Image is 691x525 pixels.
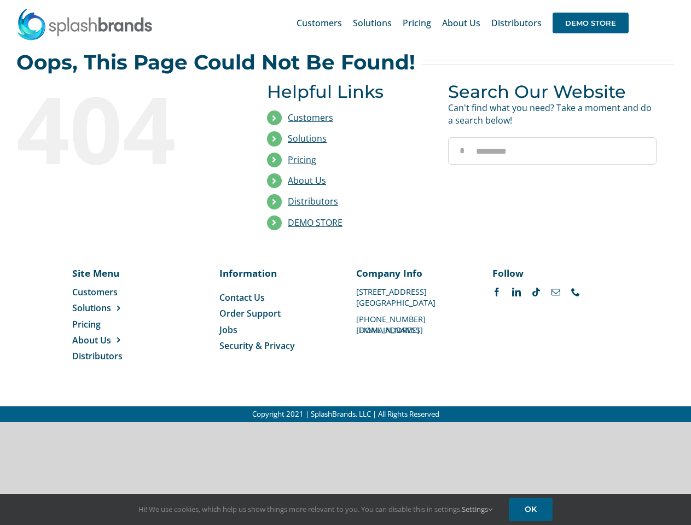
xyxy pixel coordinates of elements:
[219,291,335,304] a: Contact Us
[491,5,542,40] a: Distributors
[72,350,146,362] a: Distributors
[353,19,392,27] span: Solutions
[72,302,111,314] span: Solutions
[532,288,541,296] a: tiktok
[267,81,432,102] h3: Helpful Links
[297,5,629,40] nav: Main Menu
[219,307,335,319] a: Order Support
[403,19,431,27] span: Pricing
[219,340,295,352] span: Security & Privacy
[219,340,335,352] a: Security & Privacy
[448,137,657,165] input: Search...
[72,286,146,363] nav: Menu
[571,288,580,296] a: phone
[72,318,101,330] span: Pricing
[297,19,342,27] span: Customers
[16,8,153,40] img: SplashBrands.com Logo
[509,498,553,521] a: OK
[448,102,657,126] p: Can't find what you need? Take a moment and do a search below!
[219,266,335,279] p: Information
[553,13,629,33] span: DEMO STORE
[288,132,327,144] a: Solutions
[492,288,501,296] a: facebook
[72,286,118,298] span: Customers
[403,5,431,40] a: Pricing
[288,112,333,124] a: Customers
[492,266,608,279] p: Follow
[491,19,542,27] span: Distributors
[288,174,326,186] a: About Us
[219,291,265,304] span: Contact Us
[288,217,342,229] a: DEMO STORE
[288,154,316,166] a: Pricing
[551,288,560,296] a: mail
[16,81,225,174] div: 404
[448,81,657,102] h3: Search Our Website
[219,291,335,352] nav: Menu
[72,302,146,314] a: Solutions
[72,318,146,330] a: Pricing
[72,334,146,346] a: About Us
[288,195,338,207] a: Distributors
[297,5,342,40] a: Customers
[219,324,335,336] a: Jobs
[72,350,123,362] span: Distributors
[553,5,629,40] a: DEMO STORE
[72,286,146,298] a: Customers
[138,504,492,514] span: Hi! We use cookies, which help us show things more relevant to you. You can disable this in setti...
[442,19,480,27] span: About Us
[512,288,521,296] a: linkedin
[462,504,492,514] a: Settings
[448,137,475,165] input: Search
[356,266,472,279] p: Company Info
[219,307,281,319] span: Order Support
[219,324,237,336] span: Jobs
[72,266,146,279] p: Site Menu
[16,51,415,73] h2: Oops, This Page Could Not Be Found!
[72,334,111,346] span: About Us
